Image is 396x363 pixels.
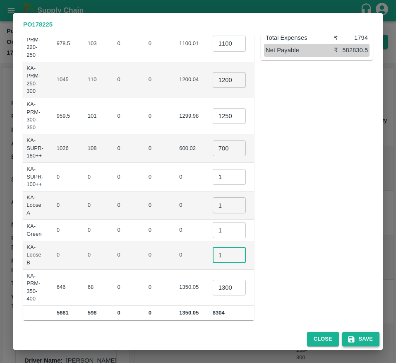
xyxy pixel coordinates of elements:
[118,310,120,316] b: 0
[81,241,111,270] td: 0
[20,241,50,270] td: KA-Loose B
[173,26,206,62] td: 1100.01
[213,310,225,316] b: 8304
[213,140,246,156] input: 0
[142,134,173,163] td: 0
[111,241,142,270] td: 0
[142,191,173,220] td: 0
[342,33,368,42] div: 1794
[142,98,173,134] td: 0
[213,169,246,185] input: 0
[173,163,206,191] td: 0
[111,134,142,163] td: 0
[50,163,81,191] td: 0
[334,46,343,55] div: ₹
[20,26,50,62] td: KA-PRM-220-250
[111,26,142,62] td: 0
[173,241,206,270] td: 0
[50,62,81,98] td: 1045
[173,220,206,241] td: 0
[342,46,368,55] div: 582830.5
[111,191,142,220] td: 0
[142,220,173,241] td: 0
[213,247,246,263] input: 0
[81,134,111,163] td: 108
[149,310,151,316] b: 0
[142,62,173,98] td: 0
[213,36,246,51] input: 0
[142,163,173,191] td: 0
[81,98,111,134] td: 101
[334,33,343,42] div: ₹
[111,62,142,98] td: 0
[307,332,339,346] button: Close
[111,163,142,191] td: 0
[213,222,246,238] input: 0
[50,26,81,62] td: 978.5
[213,72,246,88] input: 0
[213,108,246,124] input: 0
[50,220,81,241] td: 0
[88,310,97,316] b: 598
[111,220,142,241] td: 0
[50,98,81,134] td: 959.5
[57,310,69,316] b: 5681
[213,197,246,213] input: 0
[213,280,246,295] input: 0
[81,62,111,98] td: 110
[142,270,173,306] td: 0
[142,241,173,270] td: 0
[111,98,142,134] td: 0
[20,270,50,306] td: KA-PRM-350-400
[173,98,206,134] td: 1299.98
[173,270,206,306] td: 1350.05
[50,134,81,163] td: 1026
[81,26,111,62] td: 103
[20,220,50,241] td: KA-Green
[81,220,111,241] td: 0
[81,191,111,220] td: 0
[50,270,81,306] td: 646
[23,21,53,28] b: PO 178225
[20,134,50,163] td: KA-SUPR-180++
[173,62,206,98] td: 1200.04
[81,270,111,306] td: 68
[50,241,81,270] td: 0
[20,163,50,191] td: KA-SUPR-100++
[173,134,206,163] td: 600.02
[111,270,142,306] td: 0
[266,33,334,42] p: Total Expenses
[81,163,111,191] td: 0
[142,26,173,62] td: 0
[20,191,50,220] td: KA-Loose A
[173,191,206,220] td: 0
[266,46,334,55] p: Net Payable
[50,191,81,220] td: 0
[179,310,199,316] b: 1350.05
[342,332,379,346] button: Save
[20,62,50,98] td: KA-PRM-250-300
[20,98,50,134] td: KA-PRM-300-350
